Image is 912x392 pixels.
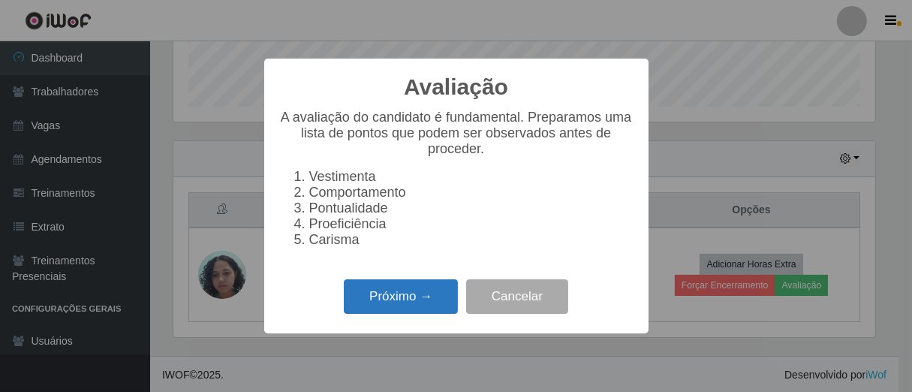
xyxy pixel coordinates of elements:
[309,169,634,185] li: Vestimenta
[309,216,634,232] li: Proeficiência
[309,185,634,201] li: Comportamento
[344,279,458,315] button: Próximo →
[279,110,634,157] p: A avaliação do candidato é fundamental. Preparamos uma lista de pontos que podem ser observados a...
[309,232,634,248] li: Carisma
[466,279,568,315] button: Cancelar
[404,74,508,101] h2: Avaliação
[309,201,634,216] li: Pontualidade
